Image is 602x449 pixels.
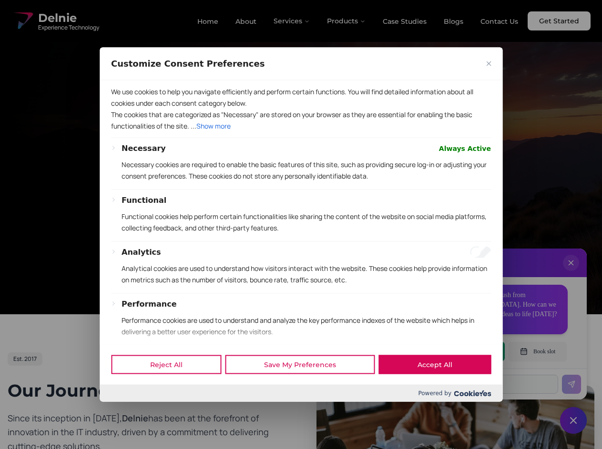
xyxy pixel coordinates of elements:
[111,86,491,109] p: We use cookies to help you navigate efficiently and perform certain functions. You will find deta...
[111,109,491,131] p: The cookies that are categorized as "Necessary" are stored on your browser as they are essential ...
[100,385,502,402] div: Powered by
[122,194,166,206] button: Functional
[122,142,166,154] button: Necessary
[196,120,231,131] button: Show more
[470,246,491,258] input: Enable Analytics
[225,355,375,374] button: Save My Preferences
[486,61,491,66] img: Close
[439,142,491,154] span: Always Active
[122,314,491,337] p: Performance cookies are used to understand and analyze the key performance indexes of the website...
[111,58,265,69] span: Customize Consent Preferences
[122,246,161,258] button: Analytics
[122,210,491,233] p: Functional cookies help perform certain functionalities like sharing the content of the website o...
[122,262,491,285] p: Analytical cookies are used to understand how visitors interact with the website. These cookies h...
[111,355,221,374] button: Reject All
[122,159,491,181] p: Necessary cookies are required to enable the basic features of this site, such as providing secur...
[378,355,491,374] button: Accept All
[454,390,491,396] img: Cookieyes logo
[122,298,177,309] button: Performance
